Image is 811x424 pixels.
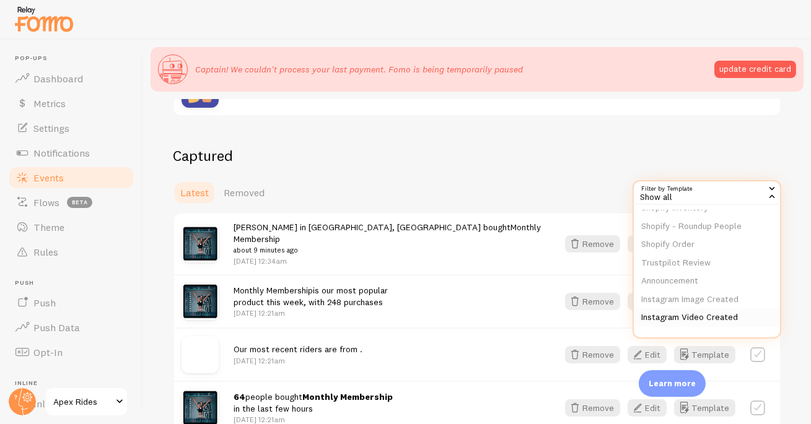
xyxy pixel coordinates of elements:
[33,246,58,258] span: Rules
[15,379,135,387] span: Inline
[182,336,219,373] img: no_image.svg
[714,61,796,78] button: update credit card
[634,272,780,290] li: Announcement
[628,346,667,363] button: Edit
[224,186,265,199] span: Removed
[33,72,83,85] span: Dashboard
[634,254,780,272] li: Trustpilot Review
[234,391,393,414] span: people bought in the last few hours
[7,190,135,215] a: Flows beta
[634,235,780,254] li: Shopify Order
[302,391,393,402] a: Monthly Membership
[7,116,135,141] a: Settings
[565,399,620,417] button: Remove
[7,240,135,264] a: Rules
[234,222,543,256] span: [PERSON_NAME] in [GEOGRAPHIC_DATA], [GEOGRAPHIC_DATA] bought
[33,296,56,309] span: Push
[45,387,128,417] a: Apex Rides
[634,308,780,327] li: Instagram Video Created
[13,3,75,35] img: fomo-relay-logo-orange.svg
[67,197,92,208] span: beta
[33,97,66,110] span: Metrics
[33,196,59,209] span: Flows
[628,346,674,363] a: Edit
[628,399,667,417] button: Edit
[634,290,780,309] li: Instagram Image Created
[33,147,90,159] span: Notifications
[633,180,781,205] div: Show all
[234,391,245,402] strong: 64
[7,290,135,315] a: Push
[234,222,541,244] a: Monthly Membership
[234,285,388,308] span: is our most popular product this week, with 248 purchases
[7,91,135,116] a: Metrics
[234,355,362,366] p: [DATE] 12:21am
[628,235,674,253] a: Edit
[565,293,620,310] button: Remove
[234,244,543,256] small: about 9 minutes ago
[33,171,64,184] span: Events
[182,225,219,262] img: head-in-the-game_small.png
[628,293,674,310] a: Edit
[628,399,674,417] a: Edit
[565,346,620,363] button: Remove
[33,346,63,358] span: Opt-In
[173,146,781,165] h2: Captured
[15,279,135,287] span: Push
[7,215,135,240] a: Theme
[7,340,135,365] a: Opt-In
[639,370,706,397] div: Learn more
[234,256,543,266] p: [DATE] 12:34am
[674,346,735,363] button: Template
[53,394,112,409] span: Apex Rides
[7,315,135,340] a: Push Data
[234,308,388,318] p: [DATE] 12:21am
[7,165,135,190] a: Events
[180,186,209,199] span: Latest
[674,399,735,417] button: Template
[628,235,667,253] button: Edit
[649,378,696,389] p: Learn more
[15,54,135,63] span: Pop-ups
[234,344,362,355] span: Our most recent riders are from .
[195,63,523,76] p: Captain! We couldn't process your last payment. Fomo is being temporarily paused
[234,285,313,296] a: Monthly Membership
[33,321,80,334] span: Push Data
[565,235,620,253] button: Remove
[173,180,216,205] a: Latest
[33,221,64,233] span: Theme
[7,66,135,91] a: Dashboard
[7,141,135,165] a: Notifications
[33,122,69,134] span: Settings
[182,283,219,320] img: head-in-the-game_small.png
[628,293,667,310] button: Edit
[216,180,272,205] a: Removed
[634,217,780,236] li: Shopify - Roundup People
